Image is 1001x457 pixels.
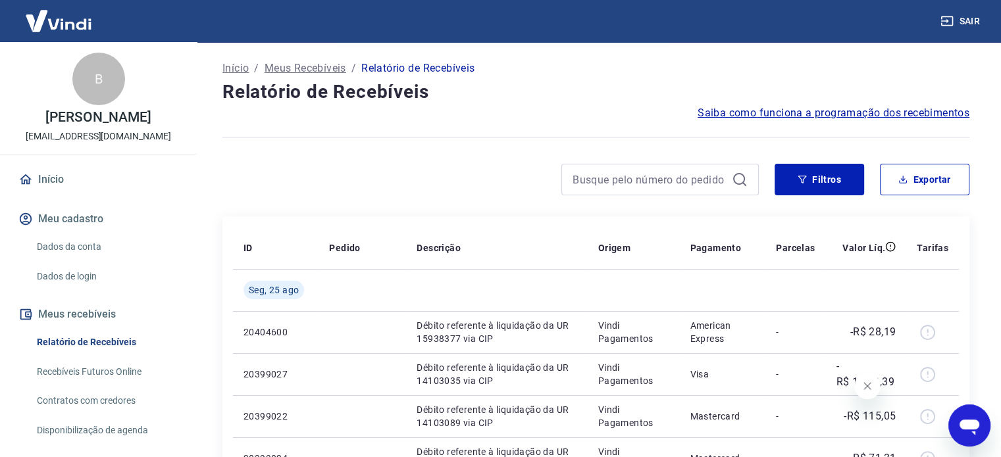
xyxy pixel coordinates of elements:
[598,403,669,429] p: Vindi Pagamentos
[776,368,815,381] p: -
[844,408,896,424] p: -R$ 115,05
[361,60,475,76] p: Relatório de Recebíveis
[244,325,308,339] p: 20404600
[690,241,741,254] p: Pagamento
[26,130,171,143] p: [EMAIL_ADDRESS][DOMAIN_NAME]
[16,165,181,194] a: Início
[690,410,755,423] p: Mastercard
[32,329,181,356] a: Relatório de Recebíveis
[598,241,630,254] p: Origem
[351,60,356,76] p: /
[222,79,969,105] h4: Relatório de Recebíveis
[265,60,346,76] a: Meus Recebíveis
[842,241,885,254] p: Valor Líq.
[598,361,669,387] p: Vindi Pagamentos
[16,300,181,329] button: Meus recebíveis
[16,204,181,233] button: Meu cadastro
[32,233,181,260] a: Dados da conta
[244,368,308,381] p: 20399027
[16,1,101,41] img: Vindi
[690,319,755,345] p: American Express
[417,403,577,429] p: Débito referente à liquidação da UR 14103089 via CIP
[850,324,896,340] p: -R$ 28,19
[917,241,948,254] p: Tarifas
[938,9,985,34] button: Sair
[690,368,755,381] p: Visa
[249,283,299,297] span: Seg, 25 ago
[775,164,864,195] button: Filtros
[573,170,727,189] input: Busque pelo número do pedido
[329,241,360,254] p: Pedido
[698,105,969,121] a: Saiba como funciona a programação dos recebimentos
[417,319,577,345] p: Débito referente à liquidação da UR 15938377 via CIP
[598,319,669,345] p: Vindi Pagamentos
[776,410,815,423] p: -
[417,361,577,387] p: Débito referente à liquidação da UR 14103035 via CIP
[854,373,881,399] iframe: Fechar mensagem
[776,325,815,339] p: -
[32,417,181,444] a: Disponibilização de agenda
[948,404,990,446] iframe: Botão para abrir a janela de mensagens
[776,241,815,254] p: Parcelas
[836,358,896,390] p: -R$ 1.082,39
[32,263,181,290] a: Dados de login
[880,164,969,195] button: Exportar
[32,358,181,385] a: Recebíveis Futuros Online
[254,60,259,76] p: /
[45,110,151,124] p: [PERSON_NAME]
[244,410,308,423] p: 20399022
[417,241,461,254] p: Descrição
[72,53,125,105] div: B
[222,60,249,76] a: Início
[244,241,253,254] p: ID
[32,387,181,414] a: Contratos com credores
[8,9,111,20] span: Olá! Precisa de ajuda?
